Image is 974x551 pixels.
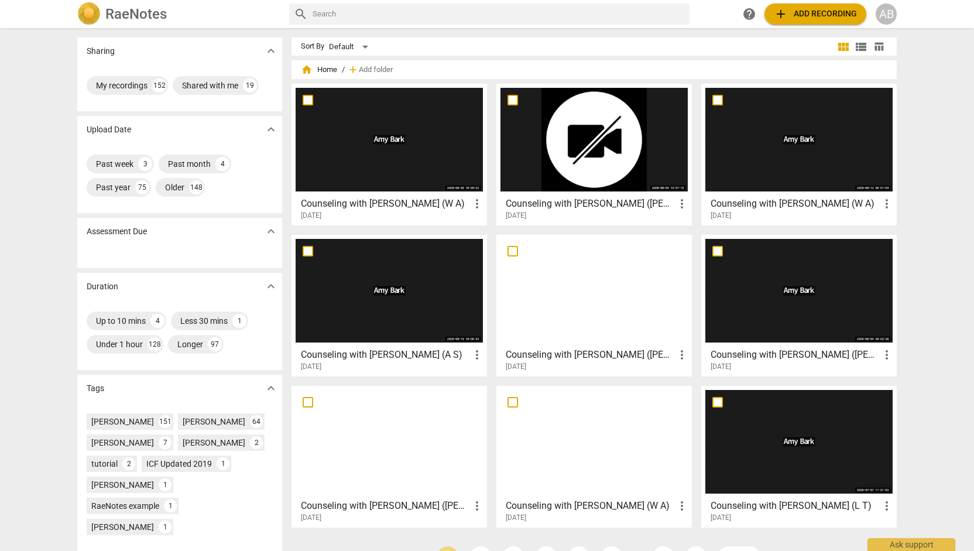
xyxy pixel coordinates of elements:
div: Up to 10 mins [96,315,146,327]
span: [DATE] [506,513,526,523]
span: view_module [836,40,850,54]
button: List view [852,38,870,56]
div: 1 [159,521,172,533]
span: [DATE] [301,362,321,372]
span: Home [301,64,337,76]
div: 4 [215,157,229,171]
h3: Counseling with Amy Bark (A S) [301,348,470,362]
span: add [347,64,359,76]
h3: Counseling with Amy Bark (W A) [711,197,880,211]
span: Add recording [774,7,857,21]
span: more_vert [880,499,894,513]
div: 19 [243,78,257,93]
span: [DATE] [711,362,731,372]
span: more_vert [470,499,484,513]
div: Less 30 mins [180,315,228,327]
div: [PERSON_NAME] [91,416,154,427]
p: Tags [87,382,104,395]
a: Counseling with [PERSON_NAME] (W A)[DATE] [500,390,688,522]
a: Help [739,4,760,25]
img: Logo [77,2,101,26]
div: Past year [96,182,131,193]
button: Show more [262,121,280,138]
span: [DATE] [506,362,526,372]
p: Upload Date [87,124,131,136]
button: Upload [764,4,866,25]
span: more_vert [880,348,894,362]
div: Under 1 hour [96,338,143,350]
div: ICF Updated 2019 [146,458,212,470]
h3: Counseling with Amy Bark (D B) [711,348,880,362]
a: LogoRaeNotes [77,2,280,26]
span: search [294,7,308,21]
span: expand_more [264,122,278,136]
div: Past week [96,158,133,170]
div: 1 [159,478,172,491]
div: 97 [208,337,222,351]
div: 1 [164,499,177,512]
button: Table view [870,38,887,56]
div: [PERSON_NAME] [91,479,154,491]
a: Counseling with [PERSON_NAME] (L T)[DATE] [705,390,893,522]
span: Add folder [359,66,393,74]
a: Counseling with [PERSON_NAME] (A S)[DATE] [296,239,483,371]
span: more_vert [470,348,484,362]
span: [DATE] [506,211,526,221]
span: expand_more [264,44,278,58]
div: 75 [135,180,149,194]
div: 2 [122,457,135,470]
span: table_chart [873,41,884,52]
div: Older [165,182,184,193]
span: home [301,64,313,76]
span: / [342,66,345,74]
div: [PERSON_NAME] [183,437,245,449]
span: [DATE] [301,211,321,221]
p: Sharing [87,45,115,57]
span: more_vert [675,197,689,211]
div: Default [329,37,372,56]
span: expand_more [264,224,278,238]
div: Past month [168,158,211,170]
div: 7 [159,436,172,449]
div: 64 [250,415,263,428]
button: Show more [262,379,280,397]
div: 2 [250,436,263,449]
span: add [774,7,788,21]
div: 152 [152,78,166,93]
a: Counseling with [PERSON_NAME] ([PERSON_NAME][DATE] [500,239,688,371]
a: Counseling with [PERSON_NAME] (W A)[DATE] [705,88,893,220]
h3: Counseling with Amy Bark (L W) [301,499,470,513]
h2: RaeNotes [105,6,167,22]
span: more_vert [675,499,689,513]
h3: Counseling with Amy Bark (L T) [711,499,880,513]
div: 128 [148,337,162,351]
div: 151 [159,415,172,428]
p: Duration [87,280,118,293]
span: view_list [854,40,868,54]
span: more_vert [675,348,689,362]
div: Sort By [301,42,324,51]
button: Show more [262,42,280,60]
div: Shared with me [182,80,238,91]
div: 148 [189,180,203,194]
button: Show more [262,223,280,240]
div: 1 [232,314,246,328]
h3: Counseling with Amy Bark (K M) [506,348,675,362]
div: 3 [138,157,152,171]
a: Counseling with [PERSON_NAME] (W A)[DATE] [296,88,483,220]
h3: Counseling with Amy Bark (K H) [506,197,675,211]
div: AB [876,4,897,25]
a: Counseling with [PERSON_NAME] ([PERSON_NAME][DATE] [705,239,893,371]
span: expand_more [264,279,278,293]
div: tutorial [91,458,118,470]
span: [DATE] [711,211,731,221]
div: [PERSON_NAME] [183,416,245,427]
span: expand_more [264,381,278,395]
h3: Counseling with Amy Bark (W A) [506,499,675,513]
button: Show more [262,278,280,295]
div: Longer [177,338,203,350]
button: Tile view [835,38,852,56]
p: Assessment Due [87,225,147,238]
span: [DATE] [711,513,731,523]
div: [PERSON_NAME] [91,521,154,533]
